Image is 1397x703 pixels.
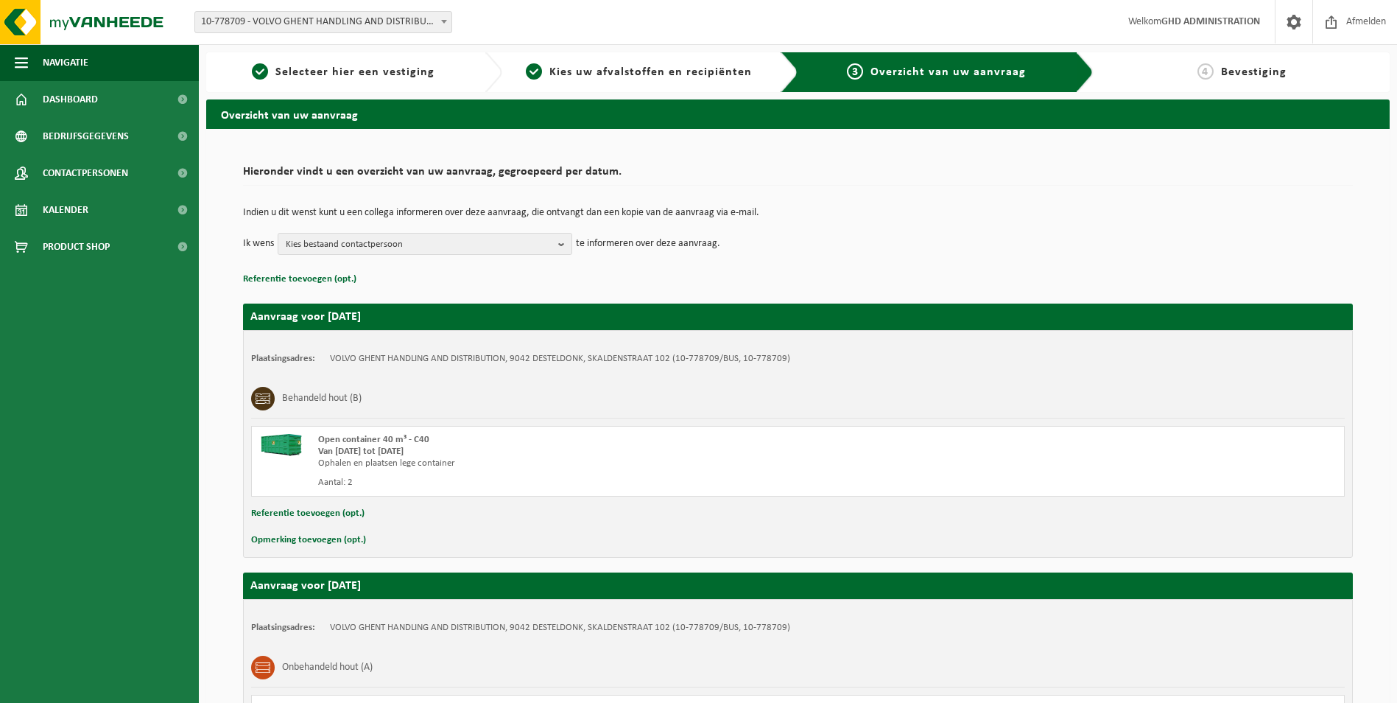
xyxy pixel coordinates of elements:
strong: Plaatsingsadres: [251,623,315,632]
span: Contactpersonen [43,155,128,192]
span: Dashboard [43,81,98,118]
a: 1Selecteer hier een vestiging [214,63,473,81]
td: VOLVO GHENT HANDLING AND DISTRIBUTION, 9042 DESTELDONK, SKALDENSTRAAT 102 (10-778709/BUS, 10-778709) [330,353,790,365]
h2: Overzicht van uw aanvraag [206,99,1390,128]
strong: GHD ADMINISTRATION [1161,16,1260,27]
iframe: chat widget [7,671,246,703]
span: 2 [526,63,542,80]
div: Ophalen en plaatsen lege container [318,458,857,469]
p: Indien u dit wenst kunt u een collega informeren over deze aanvraag, die ontvangt dan een kopie v... [243,208,1353,218]
h3: Behandeld hout (B) [282,387,362,410]
span: 4 [1197,63,1214,80]
strong: Plaatsingsadres: [251,354,315,363]
a: 2Kies uw afvalstoffen en recipiënten [510,63,769,81]
button: Referentie toevoegen (opt.) [251,504,365,523]
button: Referentie toevoegen (opt.) [243,270,356,289]
strong: Aanvraag voor [DATE] [250,311,361,323]
h3: Onbehandeld hout (A) [282,656,373,679]
span: Bedrijfsgegevens [43,118,129,155]
div: Aantal: 2 [318,477,857,489]
span: Kies uw afvalstoffen en recipiënten [549,66,752,78]
span: Kies bestaand contactpersoon [286,234,552,256]
td: VOLVO GHENT HANDLING AND DISTRIBUTION, 9042 DESTELDONK, SKALDENSTRAAT 102 (10-778709/BUS, 10-778709) [330,622,790,634]
span: 1 [252,63,268,80]
button: Kies bestaand contactpersoon [278,233,572,255]
h2: Hieronder vindt u een overzicht van uw aanvraag, gegroepeerd per datum. [243,166,1353,186]
span: 3 [847,63,863,80]
strong: Aanvraag voor [DATE] [250,580,361,592]
span: Overzicht van uw aanvraag [870,66,1026,78]
span: Bevestiging [1221,66,1287,78]
span: Selecteer hier een vestiging [275,66,434,78]
strong: Van [DATE] tot [DATE] [318,447,404,456]
p: Ik wens [243,233,274,255]
button: Opmerking toevoegen (opt.) [251,531,366,550]
span: Open container 40 m³ - C40 [318,435,429,444]
span: 10-778709 - VOLVO GHENT HANDLING AND DISTRIBUTION - DESTELDONK [195,12,451,32]
span: 10-778709 - VOLVO GHENT HANDLING AND DISTRIBUTION - DESTELDONK [194,11,452,33]
span: Navigatie [43,44,88,81]
span: Product Shop [43,228,110,265]
span: Kalender [43,192,88,228]
img: HK-XC-40-GN-00.png [259,434,303,456]
p: te informeren over deze aanvraag. [576,233,720,255]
